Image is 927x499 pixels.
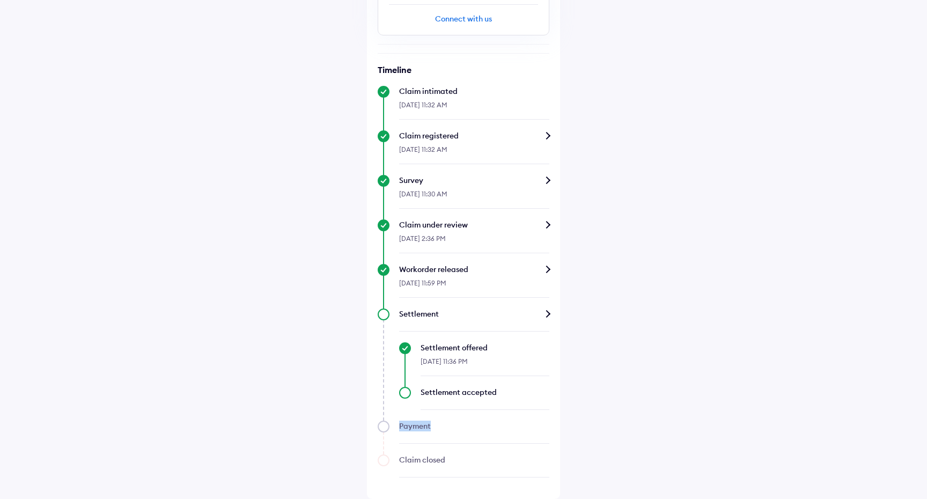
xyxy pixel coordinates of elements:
div: Payment [399,421,549,431]
div: [DATE] 11:59 PM [399,275,549,298]
div: [DATE] 2:36 PM [399,230,549,253]
div: Claim registered [399,130,549,141]
div: [DATE] 11:30 AM [399,186,549,209]
div: Claim closed [399,454,549,465]
div: Claim intimated [399,86,549,97]
div: [DATE] 11:32 AM [399,141,549,164]
div: Settlement [399,309,549,319]
div: Workorder released [399,264,549,275]
h6: Timeline [378,64,549,75]
div: [DATE] 11:32 AM [399,97,549,120]
div: Connect with us [389,13,538,24]
div: [DATE] 11:36 PM [421,353,549,376]
div: Survey [399,175,549,186]
div: Settlement accepted [421,387,549,398]
div: Claim under review [399,219,549,230]
div: Settlement offered [421,342,549,353]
